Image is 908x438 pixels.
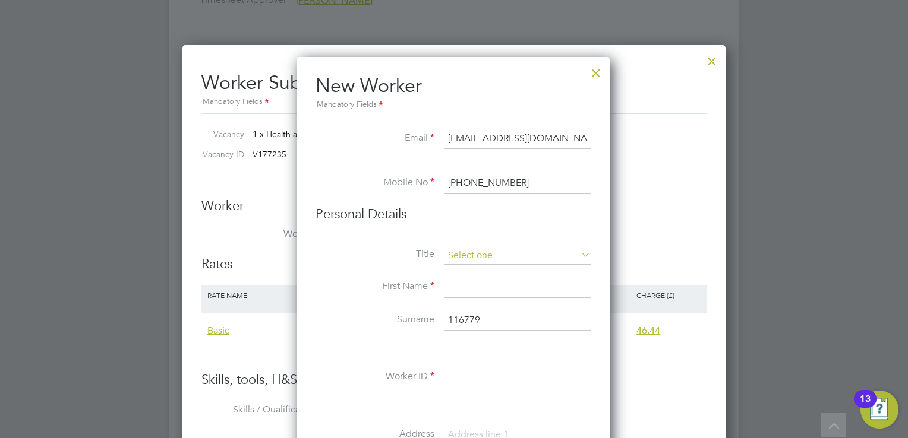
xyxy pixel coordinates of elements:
[860,399,871,414] div: 13
[316,132,434,144] label: Email
[201,62,707,109] h2: Worker Submission
[633,285,704,305] div: Charge (£)
[207,325,229,337] span: Basic
[316,280,434,293] label: First Name
[204,285,304,305] div: Rate Name
[444,247,591,265] input: Select one
[316,248,434,261] label: Title
[316,370,434,383] label: Worker ID
[201,372,707,389] h3: Skills, tools, H&S
[201,198,707,215] h3: Worker
[860,391,898,429] button: Open Resource Center, 13 new notifications
[316,313,434,326] label: Surname
[253,149,286,160] span: V177235
[316,99,591,112] div: Mandatory Fields
[197,149,244,160] label: Vacancy ID
[636,325,660,337] span: 46.44
[316,206,591,223] h3: Personal Details
[197,129,244,139] label: Vacancy
[316,74,591,112] h2: New Worker
[201,228,320,240] label: Worker
[201,96,707,109] div: Mandatory Fields
[316,176,434,189] label: Mobile No
[201,404,320,416] label: Skills / Qualifications
[201,256,707,273] h3: Rates
[253,129,383,139] span: 1 x Health and Social Care Lectu…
